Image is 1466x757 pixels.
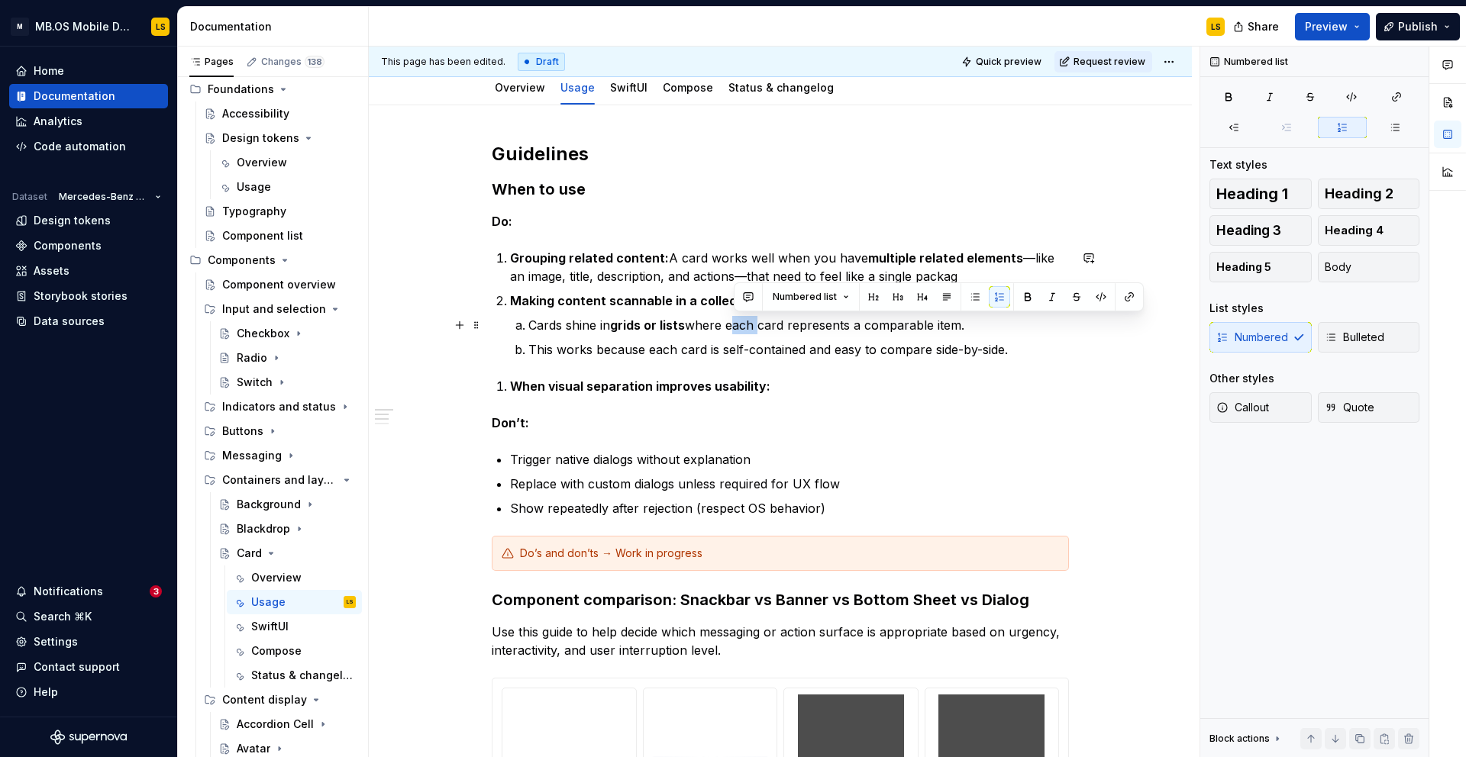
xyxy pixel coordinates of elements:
a: SwiftUI [227,614,362,639]
button: Contact support [9,655,168,679]
div: SwiftUI [251,619,289,634]
div: Block actions [1209,728,1284,749]
div: Data sources [34,314,105,329]
span: Share [1248,19,1279,34]
a: Blackdrop [212,517,362,541]
div: Draft [518,53,565,71]
h3: When to use [492,179,1069,200]
div: Buttons [198,419,362,443]
p: This works because each card is self-contained and easy to compare side-by-side. [528,340,1069,359]
button: Mercedes-Benz 2.0 [52,186,168,208]
a: Card [212,541,362,565]
a: Checkbox [212,321,362,346]
div: Typography [222,204,286,219]
div: Status & changelog [722,71,840,103]
div: Dataset [12,191,47,203]
div: Component overview [222,277,336,292]
div: Component list [222,228,303,243]
span: Heading 2 [1325,186,1393,201]
svg: Supernova Logo [50,730,127,745]
span: Preview [1305,19,1348,34]
button: Bulleted [1318,322,1420,353]
a: Usage [560,81,595,94]
span: 3 [150,585,162,598]
div: Usage [251,594,286,610]
span: Numbered list [773,291,837,303]
div: Storybook stories [34,288,128,304]
button: Publish [1376,13,1460,40]
div: Overview [489,71,551,103]
button: Notifications3 [9,579,168,604]
div: Design tokens [222,130,299,146]
span: Heading 1 [1216,186,1288,201]
div: Containers and layout [222,472,337,488]
div: Background [237,497,301,512]
div: Changes [261,56,325,68]
span: Heading 3 [1216,223,1281,238]
div: Contact support [34,659,120,675]
strong: Making content scannable in a collection: [510,293,764,308]
p: Show repeatedly after rejection (respect OS behavior) [510,499,1069,517]
div: Search ⌘K [34,609,92,624]
a: Assets [9,259,168,283]
strong: When visual separation improves usability: [510,378,770,394]
a: Accessibility [198,101,362,126]
div: MB.OS Mobile Design System [35,19,133,34]
div: Overview [251,570,302,585]
div: Assets [34,263,69,279]
strong: Do: [492,214,512,229]
div: Status & changelog [251,668,353,683]
button: Heading 3 [1209,215,1312,246]
span: Body [1325,259,1351,275]
div: LS [347,594,354,610]
a: Usage [212,175,362,199]
span: 138 [305,56,325,68]
div: Indicators and status [222,399,336,414]
a: Design tokens [9,208,168,233]
a: Overview [227,565,362,590]
a: Status & changelog [728,81,834,94]
div: Pages [189,56,234,68]
a: Compose [663,81,713,94]
span: Bulleted [1325,330,1384,345]
div: Content display [222,692,307,707]
span: Quick preview [976,56,1041,68]
strong: multiple related elements [868,250,1023,266]
span: This page has been edited. [381,56,505,68]
strong: Component comparison: Snackbar vs Banner vs Bottom Sheet vs Dialog [492,591,1029,609]
h2: Guidelines [492,142,1069,166]
button: Heading 1 [1209,179,1312,209]
div: Accessibility [222,106,289,121]
div: Usage [237,179,271,195]
div: Help [34,685,58,700]
a: SwiftUI [610,81,647,94]
a: Settings [9,630,168,654]
span: Heading 5 [1216,259,1271,275]
a: Background [212,492,362,517]
div: Messaging [198,443,362,468]
div: Settings [34,634,78,649]
div: List styles [1209,301,1264,316]
div: Code automation [34,139,126,154]
span: Quote [1325,400,1374,415]
div: Avatar [237,741,270,756]
p: Use this guide to help decide which messaging or action surface is appropriate based on urgency, ... [492,623,1069,659]
div: Indicators and status [198,395,362,419]
button: Heading 2 [1318,179,1420,209]
div: Text styles [1209,157,1267,172]
a: Typography [198,199,362,224]
div: Analytics [34,114,82,129]
div: Blackdrop [237,521,290,536]
a: Documentation [9,84,168,108]
div: Block actions [1209,733,1270,745]
div: Radio [237,350,267,366]
div: Components [34,238,102,253]
div: Input and selection [222,301,326,317]
a: Overview [495,81,545,94]
button: Request review [1054,51,1152,72]
div: Home [34,63,64,79]
a: Radio [212,346,362,370]
a: Components [9,234,168,258]
div: Compose [657,71,719,103]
